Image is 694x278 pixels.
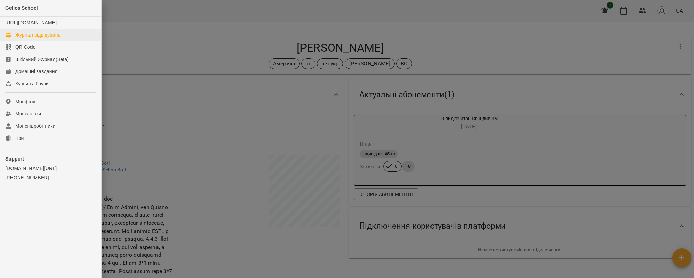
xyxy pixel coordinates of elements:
[15,56,69,63] div: Шкільний Журнал(Beta)
[5,155,96,162] p: Support
[5,20,57,25] a: [URL][DOMAIN_NAME]
[15,98,35,105] div: Мої філії
[5,165,96,172] a: [DOMAIN_NAME][URL]
[5,174,96,181] a: [PHONE_NUMBER]
[15,110,41,117] div: Мої клієнти
[15,123,56,129] div: Мої співробітники
[5,5,38,11] span: Gelios School
[15,80,49,87] div: Курси та Групи
[15,68,57,75] div: Домашні завдання
[15,135,24,142] div: Ігри
[15,31,60,38] div: Журнал відвідувань
[15,44,36,50] div: QR Code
